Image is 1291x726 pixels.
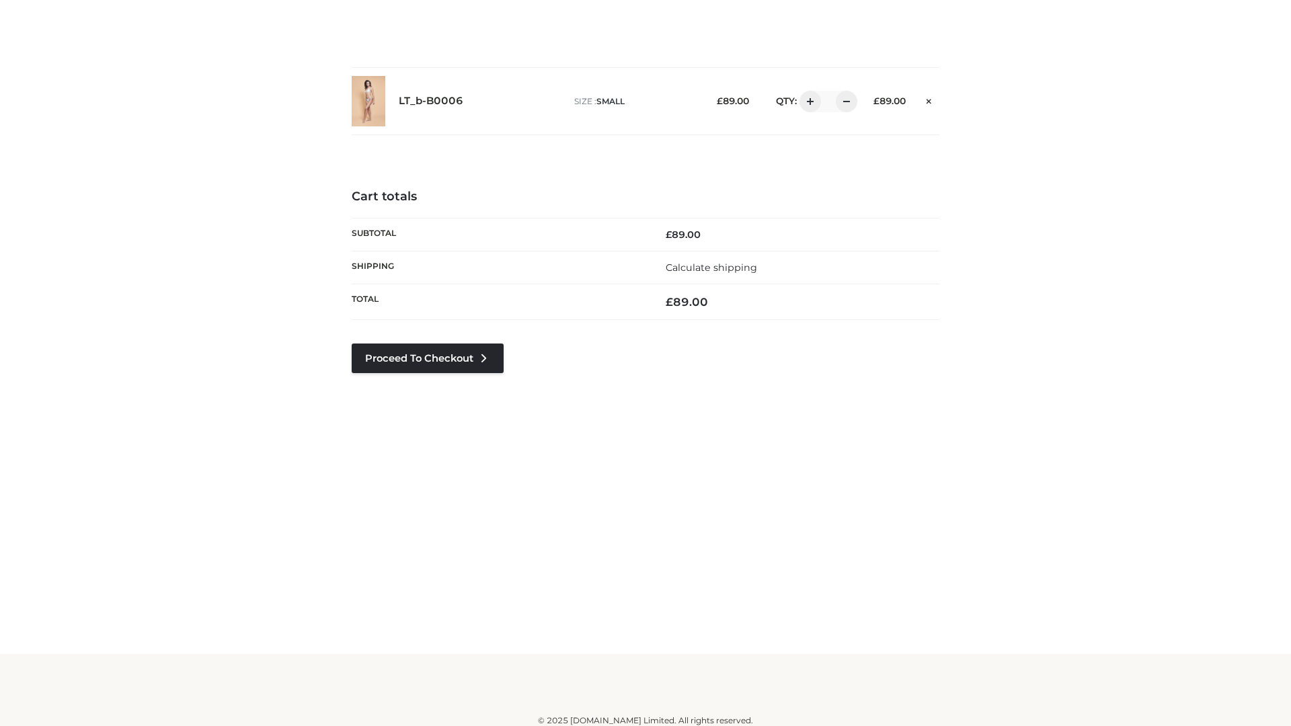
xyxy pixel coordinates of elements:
span: £ [666,229,672,241]
span: £ [666,295,673,309]
div: QTY: [762,91,853,112]
th: Subtotal [352,218,645,251]
bdi: 89.00 [873,95,906,106]
bdi: 89.00 [666,295,708,309]
th: Total [352,284,645,320]
p: size : [574,95,696,108]
a: Proceed to Checkout [352,344,504,373]
h4: Cart totals [352,190,939,204]
span: SMALL [596,96,625,106]
th: Shipping [352,251,645,284]
a: LT_b-B0006 [399,95,463,108]
span: £ [873,95,879,106]
a: Remove this item [919,91,939,108]
bdi: 89.00 [666,229,701,241]
bdi: 89.00 [717,95,749,106]
span: £ [717,95,723,106]
a: Calculate shipping [666,261,757,274]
